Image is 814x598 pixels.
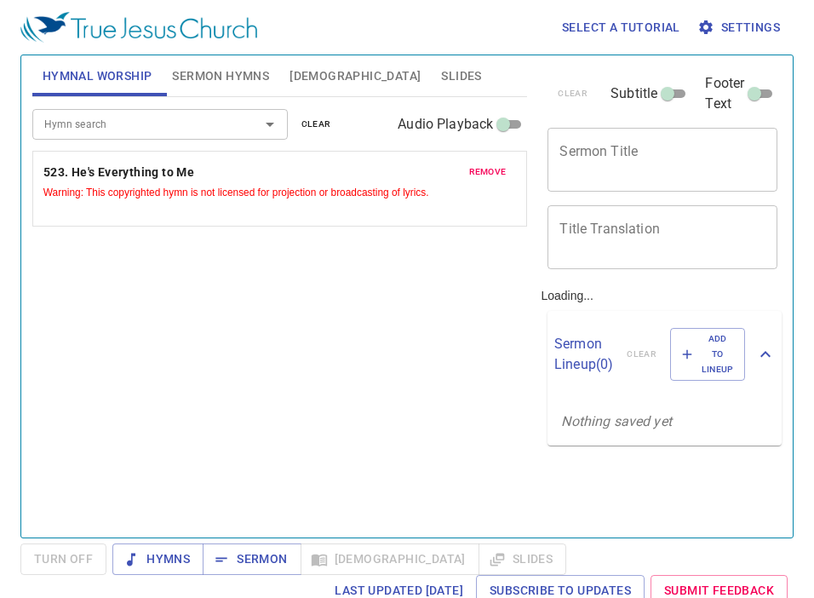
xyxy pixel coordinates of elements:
span: Hymnal Worship [43,66,152,87]
div: Loading... [534,49,788,531]
span: Select a tutorial [562,17,680,38]
span: Settings [701,17,780,38]
span: remove [469,164,507,180]
span: [DEMOGRAPHIC_DATA] [289,66,421,87]
span: Slides [441,66,481,87]
p: Sermon Lineup ( 0 ) [554,334,613,375]
img: True Jesus Church [20,12,257,43]
button: remove [459,162,517,182]
span: clear [301,117,331,132]
span: Add to Lineup [681,331,734,378]
button: 523. He's Everything to Me [43,162,198,183]
i: Nothing saved yet [561,413,672,429]
span: Sermon [216,549,287,570]
button: Add to Lineup [670,328,745,382]
button: Settings [694,12,787,43]
button: Open [258,112,282,136]
span: Hymns [126,549,190,570]
span: Footer Text [705,73,744,114]
button: Hymns [112,543,203,575]
span: Audio Playback [398,114,493,135]
b: 523. He's Everything to Me [43,162,194,183]
button: clear [291,114,341,135]
small: Warning: This copyrighted hymn is not licensed for projection or broadcasting of lyrics. [43,187,429,198]
button: Sermon [203,543,301,575]
button: Select a tutorial [555,12,687,43]
span: Subtitle [610,83,657,104]
div: Sermon Lineup(0)clearAdd to Lineup [547,311,782,399]
span: Sermon Hymns [172,66,269,87]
